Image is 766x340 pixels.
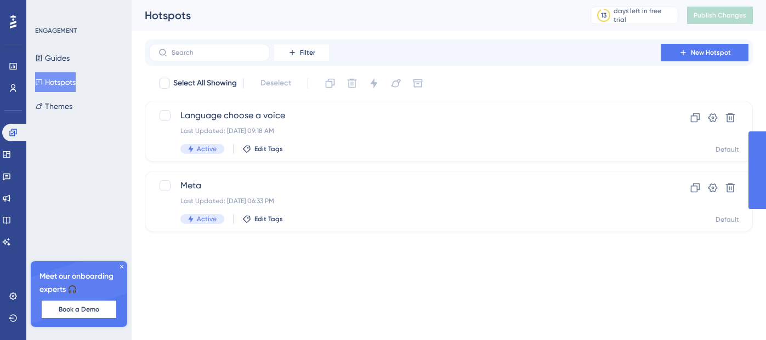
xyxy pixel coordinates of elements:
[59,305,99,314] span: Book a Demo
[694,11,746,20] span: Publish Changes
[145,8,563,23] div: Hotspots
[601,11,606,20] div: 13
[35,48,70,68] button: Guides
[180,197,629,205] div: Last Updated: [DATE] 06:33 PM
[180,109,629,122] span: Language choose a voice
[35,72,76,92] button: Hotspots
[614,7,674,24] div: days left in free trial
[35,26,77,35] div: ENGAGEMENT
[39,270,118,296] span: Meet our onboarding experts 🎧
[197,145,217,153] span: Active
[242,215,283,223] button: Edit Tags
[197,215,217,223] span: Active
[300,48,315,57] span: Filter
[242,145,283,153] button: Edit Tags
[716,145,739,154] div: Default
[254,215,283,223] span: Edit Tags
[173,77,237,90] span: Select All Showing
[691,48,731,57] span: New Hotspot
[172,49,260,56] input: Search
[42,301,116,318] button: Book a Demo
[180,126,629,135] div: Last Updated: [DATE] 09:18 AM
[260,77,291,90] span: Deselect
[661,44,748,61] button: New Hotspot
[180,179,629,192] span: Meta
[720,297,753,330] iframe: UserGuiding AI Assistant Launcher
[274,44,329,61] button: Filter
[251,73,301,93] button: Deselect
[687,7,753,24] button: Publish Changes
[254,145,283,153] span: Edit Tags
[35,96,72,116] button: Themes
[716,215,739,224] div: Default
